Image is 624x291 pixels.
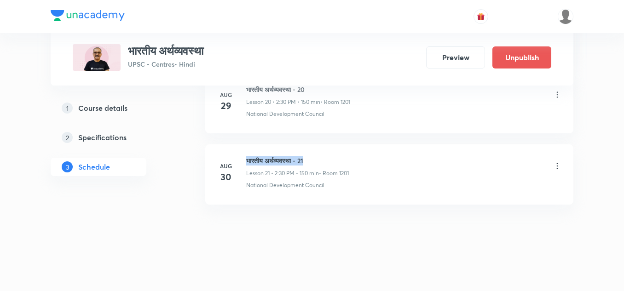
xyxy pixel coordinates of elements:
[246,181,324,189] p: National Development Council
[492,46,551,68] button: Unpublish
[62,132,73,143] p: 2
[558,9,573,24] img: amit tripathi
[78,103,127,114] h5: Course details
[73,44,121,71] img: 397E8D08-550A-461A-84AA-015580567EEB_plus.png
[62,103,73,114] p: 1
[319,169,349,177] p: • Room 1201
[78,132,127,143] h5: Specifications
[320,98,350,106] p: • Room 1201
[78,161,110,172] h5: Schedule
[246,98,320,106] p: Lesson 20 • 2:30 PM • 150 min
[474,9,488,24] button: avatar
[477,12,485,21] img: avatar
[51,128,176,147] a: 2Specifications
[246,169,319,177] p: Lesson 21 • 2:30 PM • 150 min
[217,99,235,113] h4: 29
[51,10,125,21] img: Company Logo
[426,46,485,68] button: Preview
[217,162,235,170] h6: Aug
[217,91,235,99] h6: Aug
[128,44,203,57] h3: भारतीय अर्थव्यवस्था
[62,161,73,172] p: 3
[246,85,350,94] h6: भारतीय अर्थव्यवस्था - 20
[51,10,125,23] a: Company Logo
[246,156,349,165] h6: भारतीय अर्थव्यवस्था - 21
[246,110,324,118] p: National Development Council
[51,99,176,117] a: 1Course details
[217,170,235,184] h4: 30
[128,59,203,69] p: UPSC - Centres • Hindi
